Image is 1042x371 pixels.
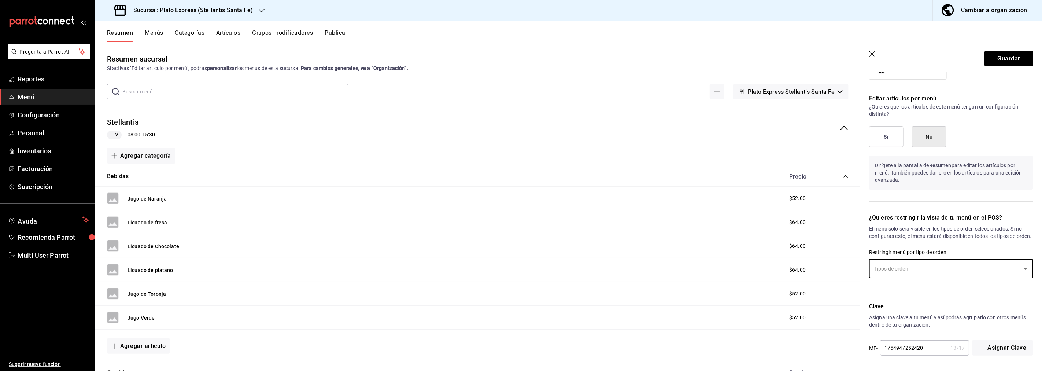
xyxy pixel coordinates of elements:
[107,131,121,139] span: L-V
[5,53,90,61] a: Pregunta a Parrot AI
[782,173,829,180] div: Precio
[128,290,166,298] button: Jugo de Toronja
[252,29,313,42] button: Grupos modificadores
[18,146,89,156] span: Inventarios
[216,29,240,42] button: Artículos
[18,182,89,192] span: Suscripción
[18,232,89,242] span: Recomienda Parrot
[843,173,849,179] button: collapse-category-row
[733,84,849,99] button: Plato Express Stellantis Santa Fe
[18,110,89,120] span: Configuración
[9,360,89,368] span: Sugerir nueva función
[869,225,1033,240] p: El menú solo será visible en los tipos de orden seleccionados. Si no configuras esto, el menú est...
[961,5,1027,15] div: Cambiar a organización
[122,84,348,99] input: Buscar menú
[107,54,167,65] div: Resumen sucursal
[207,65,237,71] strong: personalizar
[789,314,806,322] span: $52.00
[912,126,946,147] button: No
[869,126,904,147] button: Si
[325,29,347,42] button: Publicar
[107,29,133,42] button: Resumen
[107,29,1042,42] div: navigation tabs
[145,29,163,42] button: Menús
[869,340,878,356] div: ME-
[18,250,89,260] span: Multi User Parrot
[18,74,89,84] span: Reportes
[748,88,835,95] span: Plato Express Stellantis Santa Fe
[789,242,806,250] span: $64.00
[789,290,806,298] span: $52.00
[8,44,90,59] button: Pregunta a Parrot AI
[18,92,89,102] span: Menú
[869,249,1033,256] p: Restringir menú por tipo de orden
[18,128,89,138] span: Personal
[128,195,167,202] button: Jugo de Naranja
[301,65,408,71] strong: Para cambios generales, ve a “Organización”.
[81,19,86,25] button: open_drawer_menu
[128,314,155,322] button: Jugo Verde
[789,195,806,202] span: $52.00
[869,103,1033,118] p: ¿Quieres que los artículos de este menú tengan un configuración distinta?
[107,117,138,128] button: Stellantis
[128,6,253,15] h3: Sucursal: Plato Express (Stellantis Santa Fe)
[869,314,1033,328] p: Asigna una clave a tu menú y así podrás agruparlo con otros menús dentro de tu organización.
[107,131,155,139] div: 08:00 - 15:30
[869,302,1033,311] p: Clave
[1020,264,1031,274] button: Open
[872,262,1019,275] input: Tipos de orden
[107,172,129,181] button: Bebidas
[789,266,806,274] span: $64.00
[929,162,952,168] strong: Resumen
[95,111,860,145] div: collapse-menu-row
[128,219,167,226] button: Licuado de fresa
[18,164,89,174] span: Facturación
[107,148,175,164] button: Agregar categoría
[18,216,80,224] span: Ayuda
[789,218,806,226] span: $64.00
[950,344,965,352] div: 13 / 17
[972,340,1033,356] button: Asignar Clave
[128,267,173,274] button: Licuado de platano
[107,338,170,354] button: Agregar artículo
[869,213,1033,222] p: ¿Quieres restringir la vista de tu menú en el POS?
[107,65,849,72] div: Si activas ‘Editar artículo por menú’, podrás los menús de esta sucursal.
[869,94,1033,103] p: Editar artículos por menú
[175,29,205,42] button: Categorías
[20,48,79,56] span: Pregunta a Parrot AI
[128,243,179,250] button: Licuado de Chocolate
[984,51,1033,66] button: Guardar
[869,156,1033,190] p: Dirígete a la pantalla de para editar los artículos por menú. También puedes dar clic en los artí...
